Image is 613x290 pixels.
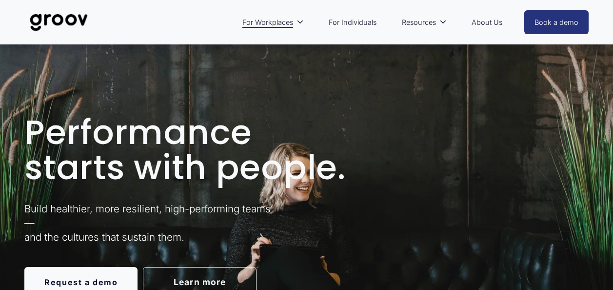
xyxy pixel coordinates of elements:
[242,16,293,29] span: For Workplaces
[24,202,280,244] p: Build healthier, more resilient, high-performing teams — and the cultures that sustain them.
[237,11,309,34] a: folder dropdown
[324,11,381,34] a: For Individuals
[397,11,452,34] a: folder dropdown
[24,115,422,185] h1: Performance starts with people.
[524,10,589,34] a: Book a demo
[24,6,93,39] img: Groov | Unlock Human Potential at Work and in Life
[467,11,507,34] a: About Us
[402,16,436,29] span: Resources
